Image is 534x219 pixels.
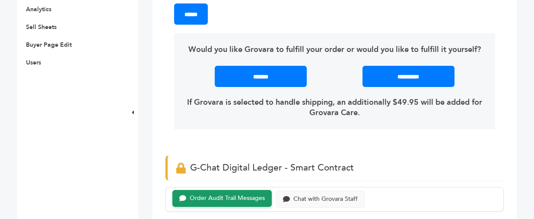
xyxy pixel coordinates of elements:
a: Users [26,58,41,67]
a: Sell Sheets [26,23,57,31]
div: If Grovara is selected to handle shipping, an additionally $49.95 will be added for Grovara Care. [187,87,483,118]
div: Would you like Grovara to fulfill your order or would you like to fulfill it yourself? [174,33,495,129]
span: G-Chat Digital Ledger - Smart Contract [190,161,354,174]
div: Chat with Grovara Staff [293,196,358,203]
a: Analytics [26,5,51,13]
a: Buyer Page Edit [26,41,72,49]
div: Order Audit Trail Messages [190,195,265,202]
